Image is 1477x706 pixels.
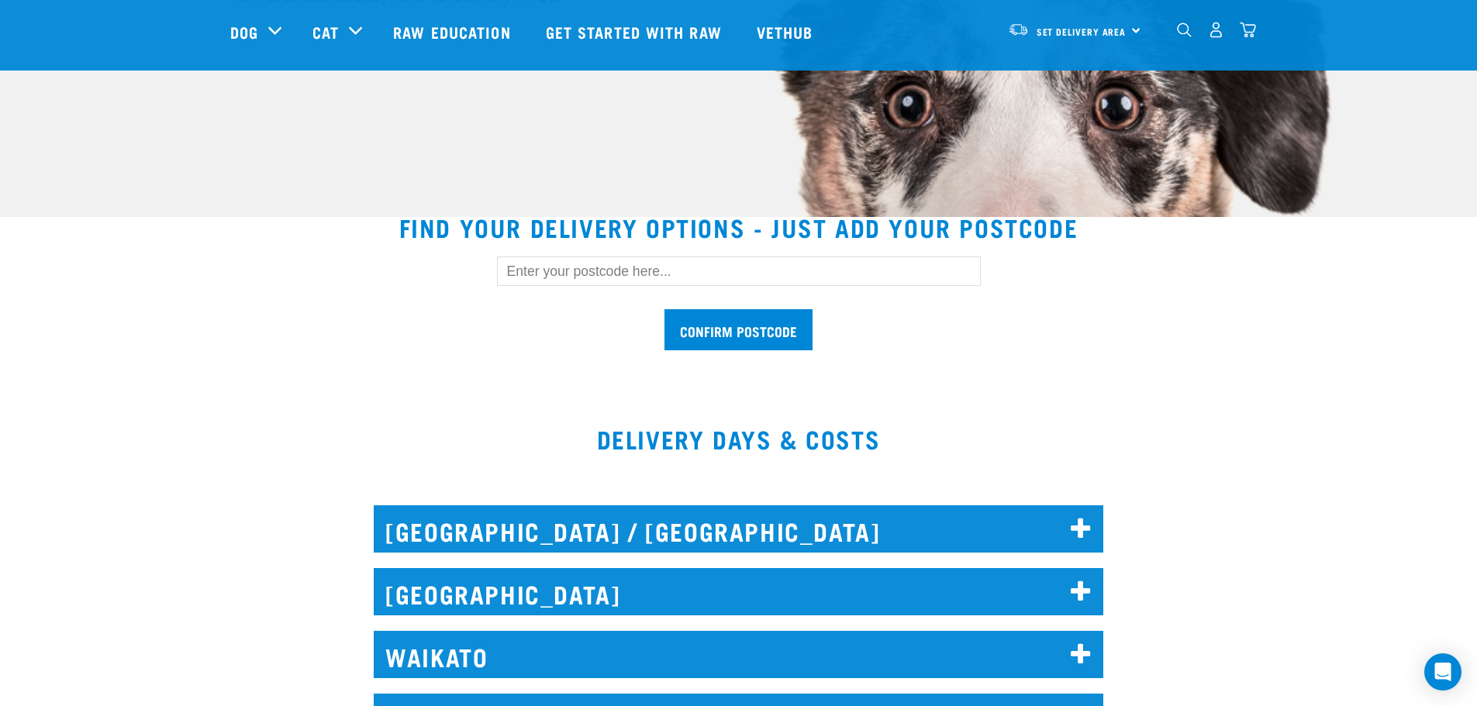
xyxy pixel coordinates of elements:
img: home-icon@2x.png [1240,22,1256,38]
img: user.png [1208,22,1224,38]
img: home-icon-1@2x.png [1177,22,1192,37]
div: Open Intercom Messenger [1424,653,1461,691]
h2: [GEOGRAPHIC_DATA] [374,568,1103,615]
a: Vethub [741,1,833,63]
a: Raw Education [378,1,530,63]
a: Cat [312,20,339,43]
span: Set Delivery Area [1037,29,1127,34]
h2: WAIKATO [374,631,1103,678]
h2: Find your delivery options - just add your postcode [19,213,1458,241]
input: Enter your postcode here... [497,257,981,286]
a: Dog [230,20,258,43]
input: Confirm postcode [664,309,813,350]
img: van-moving.png [1008,22,1029,36]
h2: [GEOGRAPHIC_DATA] / [GEOGRAPHIC_DATA] [374,505,1103,553]
a: Get started with Raw [530,1,741,63]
